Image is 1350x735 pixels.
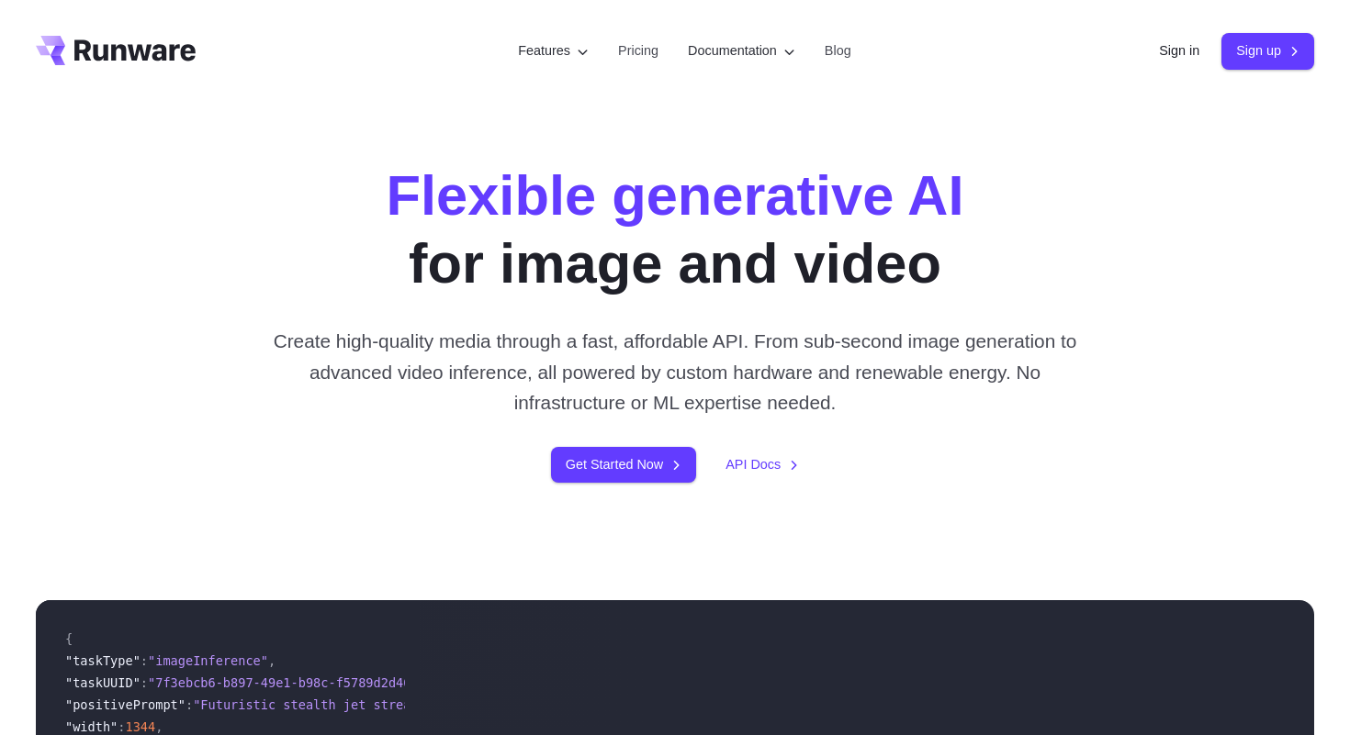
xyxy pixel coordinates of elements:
span: : [186,697,193,712]
span: : [141,675,148,690]
span: "taskType" [65,653,141,668]
label: Features [518,40,589,61]
a: Go to / [36,36,196,65]
h1: for image and video [387,161,964,296]
span: 1344 [125,719,155,734]
label: Documentation [688,40,795,61]
span: "width" [65,719,118,734]
a: Pricing [618,40,658,61]
span: "positivePrompt" [65,697,186,712]
span: "taskUUID" [65,675,141,690]
span: "Futuristic stealth jet streaking through a neon-lit cityscape with glowing purple exhaust" [193,697,877,712]
a: Get Started Now [551,447,696,483]
span: , [268,653,276,668]
span: : [118,719,125,734]
span: "imageInference" [148,653,268,668]
a: API Docs [726,454,799,475]
span: : [141,653,148,668]
span: "7f3ebcb6-b897-49e1-b98c-f5789d2d40d7" [148,675,433,690]
p: Create high-quality media through a fast, affordable API. From sub-second image generation to adv... [266,326,1085,418]
strong: Flexible generative AI [387,163,964,227]
span: { [65,631,73,646]
span: , [155,719,163,734]
a: Sign in [1159,40,1199,61]
a: Blog [825,40,851,61]
a: Sign up [1221,33,1314,69]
